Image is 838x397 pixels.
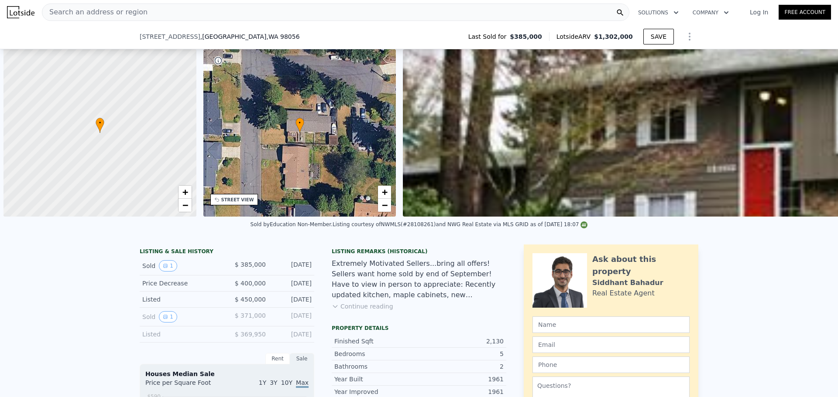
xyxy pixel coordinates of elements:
[532,316,690,333] input: Name
[273,295,312,304] div: [DATE]
[270,379,277,386] span: 3Y
[378,199,391,212] a: Zoom out
[142,330,220,339] div: Listed
[334,362,419,371] div: Bathrooms
[295,119,304,127] span: •
[532,356,690,373] input: Phone
[142,279,220,288] div: Price Decrease
[140,32,200,41] span: [STREET_ADDRESS]
[532,336,690,353] input: Email
[631,5,686,20] button: Solutions
[235,280,266,287] span: $ 400,000
[332,302,393,311] button: Continue reading
[281,379,292,386] span: 10Y
[259,379,266,386] span: 1Y
[334,375,419,383] div: Year Built
[266,33,299,40] span: , WA 98056
[419,387,504,396] div: 1961
[235,331,266,338] span: $ 369,950
[681,28,698,45] button: Show Options
[7,6,34,18] img: Lotside
[468,32,510,41] span: Last Sold for
[334,337,419,346] div: Finished Sqft
[145,378,227,392] div: Price per Square Foot
[235,296,266,303] span: $ 450,000
[273,279,312,288] div: [DATE]
[332,248,506,255] div: Listing Remarks (Historical)
[592,278,663,288] div: Siddhant Bahadur
[273,330,312,339] div: [DATE]
[142,311,220,322] div: Sold
[159,311,177,322] button: View historical data
[296,379,309,388] span: Max
[332,325,506,332] div: Property details
[556,32,594,41] span: Lotside ARV
[419,349,504,358] div: 5
[332,258,506,300] div: Extremely Motivated Sellers...bring all offers! Sellers want home sold by end of September! Have ...
[580,221,587,228] img: NWMLS Logo
[273,311,312,322] div: [DATE]
[419,362,504,371] div: 2
[290,353,314,364] div: Sale
[382,200,388,210] span: −
[235,261,266,268] span: $ 385,000
[179,186,192,199] a: Zoom in
[142,260,220,271] div: Sold
[235,312,266,319] span: $ 371,000
[200,32,300,41] span: , [GEOGRAPHIC_DATA]
[419,375,504,383] div: 1961
[221,197,254,203] div: STREET VIEW
[142,295,220,304] div: Listed
[145,370,309,378] div: Houses Median Sale
[334,349,419,358] div: Bedrooms
[42,7,148,17] span: Search an address or region
[779,5,831,20] a: Free Account
[182,200,188,210] span: −
[594,33,633,40] span: $1,302,000
[273,260,312,271] div: [DATE]
[96,118,104,133] div: •
[643,29,674,44] button: SAVE
[419,337,504,346] div: 2,130
[295,118,304,133] div: •
[592,288,655,299] div: Real Estate Agent
[382,187,388,197] span: +
[333,221,588,227] div: Listing courtesy of NWMLS (#28108261) and NWG Real Estate via MLS GRID as of [DATE] 18:07
[182,187,188,197] span: +
[140,248,314,257] div: LISTING & SALE HISTORY
[334,387,419,396] div: Year Improved
[378,186,391,199] a: Zoom in
[179,199,192,212] a: Zoom out
[251,221,333,227] div: Sold by Education Non-Member .
[159,260,177,271] button: View historical data
[686,5,736,20] button: Company
[592,253,690,278] div: Ask about this property
[510,32,542,41] span: $385,000
[265,353,290,364] div: Rent
[96,119,104,127] span: •
[739,8,779,17] a: Log In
